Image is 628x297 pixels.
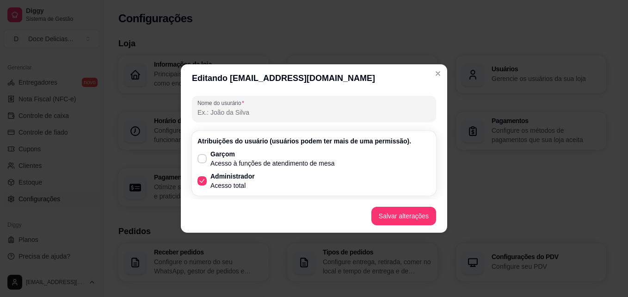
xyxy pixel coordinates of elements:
[210,149,335,159] p: Garçom
[197,108,431,117] input: Nome do usurário
[371,207,436,225] button: Salvar alterações
[210,181,255,190] p: Acesso total
[210,159,335,168] p: Acesso à funções de atendimento de mesa
[197,99,247,107] label: Nome do usurário
[431,66,445,81] button: Close
[210,172,255,181] p: Administrador
[181,64,447,92] header: Editando [EMAIL_ADDRESS][DOMAIN_NAME]
[197,136,431,146] p: Atribuições do usuário (usuários podem ter mais de uma permissão).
